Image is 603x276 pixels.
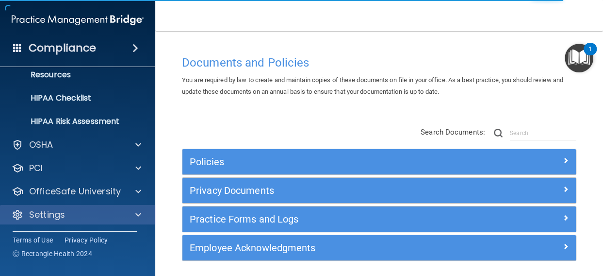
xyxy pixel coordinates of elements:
[182,56,576,69] h4: Documents and Policies
[29,139,53,151] p: OSHA
[12,186,141,197] a: OfficeSafe University
[6,93,139,103] p: HIPAA Checklist
[12,10,144,30] img: PMB logo
[435,207,591,246] iframe: Drift Widget Chat Controller
[6,70,139,80] p: Resources
[190,211,569,227] a: Practice Forms and Logs
[65,235,108,245] a: Privacy Policy
[494,129,503,138] img: ic-search.3b580494.png
[421,128,485,137] span: Search Documents:
[190,240,569,256] a: Employee Acknowledgments
[6,117,139,126] p: HIPAA Risk Assessment
[510,126,576,140] input: Search
[190,156,470,167] h5: Policies
[12,139,141,151] a: OSHA
[29,209,65,221] p: Settings
[13,235,53,245] a: Terms of Use
[13,249,92,259] span: Ⓒ Rectangle Health 2024
[29,186,121,197] p: OfficeSafe University
[588,49,592,62] div: 1
[12,209,141,221] a: Settings
[182,76,563,95] span: You are required by law to create and maintain copies of these documents on file in your office. ...
[565,44,593,72] button: Open Resource Center, 1 new notification
[190,185,470,196] h5: Privacy Documents
[29,41,96,55] h4: Compliance
[190,214,470,224] h5: Practice Forms and Logs
[190,183,569,198] a: Privacy Documents
[29,162,43,174] p: PCI
[190,154,569,170] a: Policies
[12,162,141,174] a: PCI
[190,242,470,253] h5: Employee Acknowledgments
